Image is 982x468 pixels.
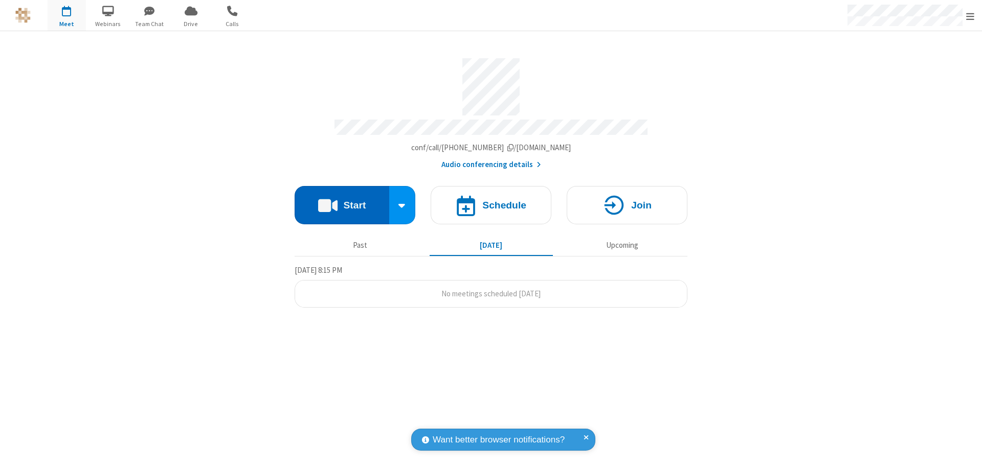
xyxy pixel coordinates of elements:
[213,19,252,29] span: Calls
[343,200,366,210] h4: Start
[482,200,526,210] h4: Schedule
[295,186,389,224] button: Start
[411,142,571,154] button: Copy my meeting room linkCopy my meeting room link
[441,289,541,298] span: No meetings scheduled [DATE]
[441,159,541,171] button: Audio conferencing details
[295,51,687,171] section: Account details
[433,433,565,447] span: Want better browser notifications?
[48,19,86,29] span: Meet
[631,200,652,210] h4: Join
[430,236,553,255] button: [DATE]
[431,186,551,224] button: Schedule
[411,143,571,152] span: Copy my meeting room link
[567,186,687,224] button: Join
[561,236,684,255] button: Upcoming
[295,265,342,275] span: [DATE] 8:15 PM
[89,19,127,29] span: Webinars
[130,19,169,29] span: Team Chat
[299,236,422,255] button: Past
[15,8,31,23] img: QA Selenium DO NOT DELETE OR CHANGE
[389,186,416,224] div: Start conference options
[172,19,210,29] span: Drive
[295,264,687,308] section: Today's Meetings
